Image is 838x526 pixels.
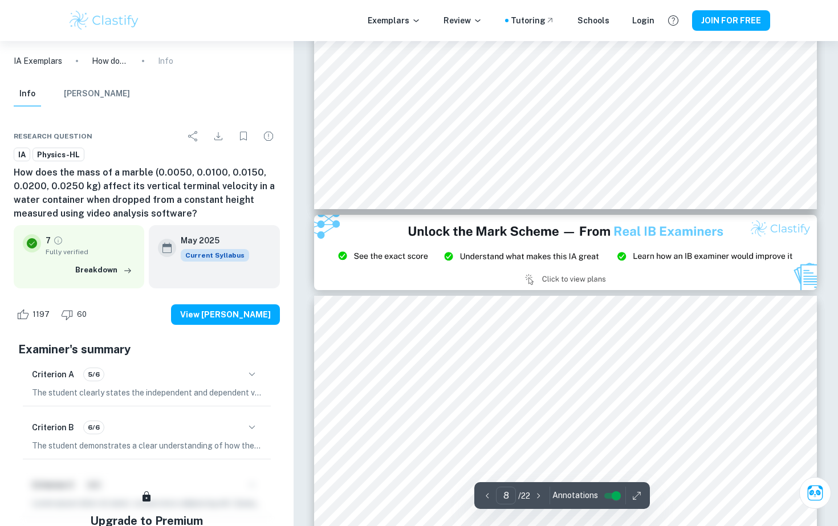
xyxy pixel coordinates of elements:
[692,10,770,31] button: JOIN FOR FREE
[577,14,609,27] a: Schools
[181,234,240,247] h6: May 2025
[92,55,128,67] p: How does the mass of a marble (0.0050, 0.0100, 0.0150, 0.0200, 0.0250 kg) affect its vertical ter...
[46,234,51,247] p: 7
[444,14,482,27] p: Review
[84,369,104,380] span: 5/6
[799,477,831,509] button: Ask Clai
[58,305,93,324] div: Dislike
[18,341,275,358] h5: Examiner's summary
[14,305,56,324] div: Like
[26,309,56,320] span: 1197
[257,125,280,148] div: Report issue
[84,422,104,433] span: 6/6
[181,249,249,262] span: Current Syllabus
[32,439,262,452] p: The student demonstrates a clear understanding of how the data was obtained and processed, as eac...
[33,149,84,161] span: Physics-HL
[14,131,92,141] span: Research question
[64,81,130,107] button: [PERSON_NAME]
[46,247,135,257] span: Fully verified
[368,14,421,27] p: Exemplars
[207,125,230,148] div: Download
[53,235,63,246] a: Grade fully verified
[518,490,530,502] p: / 22
[32,386,262,399] p: The student clearly states the independent and dependent variables in the research question but t...
[314,215,817,290] img: Ad
[14,81,41,107] button: Info
[14,148,30,162] a: IA
[181,249,249,262] div: This exemplar is based on the current syllabus. Feel free to refer to it for inspiration/ideas wh...
[664,11,683,30] button: Help and Feedback
[232,125,255,148] div: Bookmark
[158,55,173,67] p: Info
[32,421,74,434] h6: Criterion B
[71,309,93,320] span: 60
[14,166,280,221] h6: How does the mass of a marble (0.0050, 0.0100, 0.0150, 0.0200, 0.0250 kg) affect its vertical ter...
[632,14,654,27] a: Login
[72,262,135,279] button: Breakdown
[511,14,555,27] a: Tutoring
[32,368,74,381] h6: Criterion A
[171,304,280,325] button: View [PERSON_NAME]
[32,148,84,162] a: Physics-HL
[68,9,140,32] img: Clastify logo
[14,55,62,67] a: IA Exemplars
[552,490,598,501] span: Annotations
[182,125,205,148] div: Share
[14,149,30,161] span: IA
